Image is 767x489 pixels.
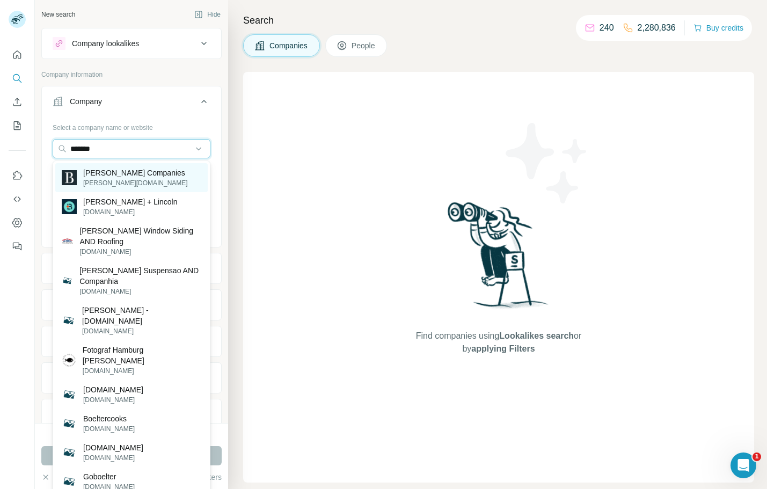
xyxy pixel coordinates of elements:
p: [PERSON_NAME] Window Siding AND Roofing [79,225,201,247]
p: [PERSON_NAME] Suspensao AND Companhia [79,265,201,287]
div: Select a company name or website [53,119,210,133]
p: [DOMAIN_NAME] [79,287,201,296]
p: [PERSON_NAME] - [DOMAIN_NAME] [82,305,201,326]
p: [DOMAIN_NAME] [83,395,143,405]
img: Carsten Boelter - casarurale.de [62,313,76,327]
p: [PERSON_NAME] + Lincoln [83,196,177,207]
div: New search [41,10,75,19]
button: Use Surfe API [9,189,26,209]
span: Lookalikes search [499,331,574,340]
p: Goboelter [83,471,135,482]
img: Boelter Companies [62,170,77,185]
button: Buy credits [693,20,743,35]
h4: Search [243,13,754,28]
iframe: Intercom live chat [731,452,756,478]
p: 240 [600,21,614,34]
p: [DOMAIN_NAME] [83,366,201,376]
span: applying Filters [471,344,535,353]
p: [DOMAIN_NAME] [79,247,201,257]
span: People [352,40,376,51]
p: [DOMAIN_NAME] [83,424,135,434]
button: Hide [187,6,228,23]
img: Surfe Illustration - Woman searching with binoculars [443,199,554,319]
p: Fotograf Hamburg [PERSON_NAME] [83,345,201,366]
p: [DOMAIN_NAME] [83,384,143,395]
span: Companies [269,40,309,51]
button: Use Surfe on LinkedIn [9,166,26,185]
button: Annual revenue ($) [42,329,221,354]
p: [PERSON_NAME][DOMAIN_NAME] [83,178,188,188]
img: Boelter + Lincoln [62,199,77,214]
p: [DOMAIN_NAME] [83,442,143,453]
img: dieboelters.de [62,387,77,402]
button: Feedback [9,237,26,256]
button: Dashboard [9,213,26,232]
img: Fotograf Hamburg Ingo Boelter [62,353,76,368]
p: [DOMAIN_NAME] [83,207,177,217]
span: Find companies using or by [413,330,585,355]
img: Goboelter [62,474,77,489]
p: Boeltercooks [83,413,135,424]
button: Company lookalikes [42,31,221,56]
p: [PERSON_NAME] Companies [83,167,188,178]
img: Boeltercooks [62,416,77,431]
button: Quick start [9,45,26,64]
img: Boelter Suspensao AND Companhia [62,275,73,286]
button: Search [9,69,26,88]
img: Boelter Window Siding AND Roofing [62,235,73,246]
span: 1 [753,452,761,461]
div: Company lookalikes [72,38,139,49]
img: Surfe Illustration - Stars [499,115,595,211]
button: HQ location [42,292,221,318]
p: [DOMAIN_NAME] [82,326,201,336]
button: Technologies [42,402,221,427]
button: Industry [42,256,221,281]
p: [DOMAIN_NAME] [83,453,143,463]
button: My lists [9,116,26,135]
button: Enrich CSV [9,92,26,112]
img: brigitte-boelter.de [62,445,77,460]
p: Company information [41,70,222,79]
button: Company [42,89,221,119]
div: Company [70,96,102,107]
button: Clear [41,472,72,483]
button: Employees (size) [42,365,221,391]
p: 2,280,836 [638,21,676,34]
